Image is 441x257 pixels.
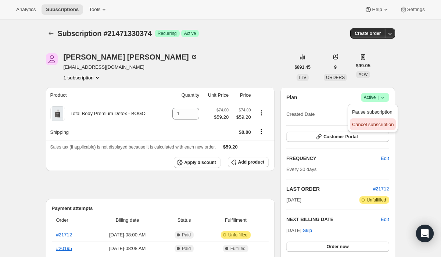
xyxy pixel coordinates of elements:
span: [EMAIL_ADDRESS][DOMAIN_NAME] [64,64,198,71]
button: Product actions [64,74,101,81]
button: Tools [85,4,112,15]
span: AOV [358,72,367,77]
span: Customer Portal [323,134,358,140]
h2: NEXT BILLING DATE [286,216,381,223]
span: Analytics [16,7,36,13]
h2: Plan [286,94,297,101]
button: Settings [395,4,429,15]
button: $891.45 [290,62,315,72]
span: Help [372,7,382,13]
span: Subscription #21471330374 [58,29,152,38]
button: Create order [350,28,385,39]
span: Create order [355,31,381,36]
button: Analytics [12,4,40,15]
span: LTV [299,75,306,80]
span: Skip [303,227,312,234]
span: Settings [407,7,425,13]
span: Andrea Warholic [46,53,58,65]
th: Price [231,87,253,103]
span: Fulfilled [230,246,245,251]
button: Edit [381,216,389,223]
button: Help [360,4,394,15]
span: $59.20 [223,144,238,150]
span: Paid [182,232,191,238]
div: [PERSON_NAME] [PERSON_NAME] [64,53,198,61]
span: Pause subscription [352,109,392,115]
th: Order [52,212,92,228]
button: Add product [228,157,269,167]
span: $891.45 [295,64,311,70]
h2: LAST ORDER [286,185,373,193]
button: Customer Portal [286,132,389,142]
span: Fulfillment [207,217,264,224]
span: Order now [327,244,349,250]
span: ORDERS [326,75,345,80]
span: Subscriptions [46,7,79,13]
span: [DATE] [286,196,301,204]
span: $59.20 [214,114,229,121]
span: Status [166,217,203,224]
div: Open Intercom Messenger [416,225,434,242]
button: 9 [330,62,341,72]
span: Recurring [158,31,177,36]
span: Edit [381,155,389,162]
th: Unit Price [201,87,231,103]
button: #21712 [373,185,389,193]
span: Created Date [286,111,315,118]
button: Edit [376,153,393,164]
span: Every 30 days [286,167,316,172]
div: Total Body Premium Detox - BOGO [65,110,146,117]
span: $99.05 [356,62,370,69]
button: Subscriptions [46,28,56,39]
span: Unfulfilled [367,197,386,203]
span: [DATE] · 08:08 AM [94,245,161,252]
a: #21712 [56,232,72,238]
span: Billing date [94,217,161,224]
span: Paid [182,246,191,251]
button: Order now [286,242,389,252]
h2: Payment attempts [52,205,269,212]
a: #21712 [373,186,389,192]
th: Shipping [46,124,165,140]
span: Cancel subscription [352,122,394,127]
button: Apply discount [174,157,220,168]
button: Product actions [255,109,267,117]
button: Pause subscription [350,106,396,118]
button: Cancel subscription [350,118,396,130]
small: $74.00 [216,108,229,112]
span: Tools [89,7,100,13]
span: [DATE] · [286,228,312,233]
span: Sales tax (if applicable) is not displayed because it is calculated with each new order. [50,144,216,150]
a: #20195 [56,246,72,251]
h2: FREQUENCY [286,155,381,162]
span: Apply discount [184,160,216,165]
button: Shipping actions [255,127,267,135]
th: Product [46,87,165,103]
th: Quantity [165,87,201,103]
span: $59.20 [233,114,251,121]
span: $0.00 [239,129,251,135]
span: Unfulfilled [228,232,248,238]
span: 9 [334,64,337,70]
button: Skip [298,225,316,236]
span: Active [184,31,196,36]
span: | [377,94,379,100]
span: Add product [238,159,264,165]
small: $74.00 [239,108,251,112]
button: Subscriptions [42,4,83,15]
span: [DATE] · 08:00 AM [94,231,161,239]
span: Active [364,94,386,101]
